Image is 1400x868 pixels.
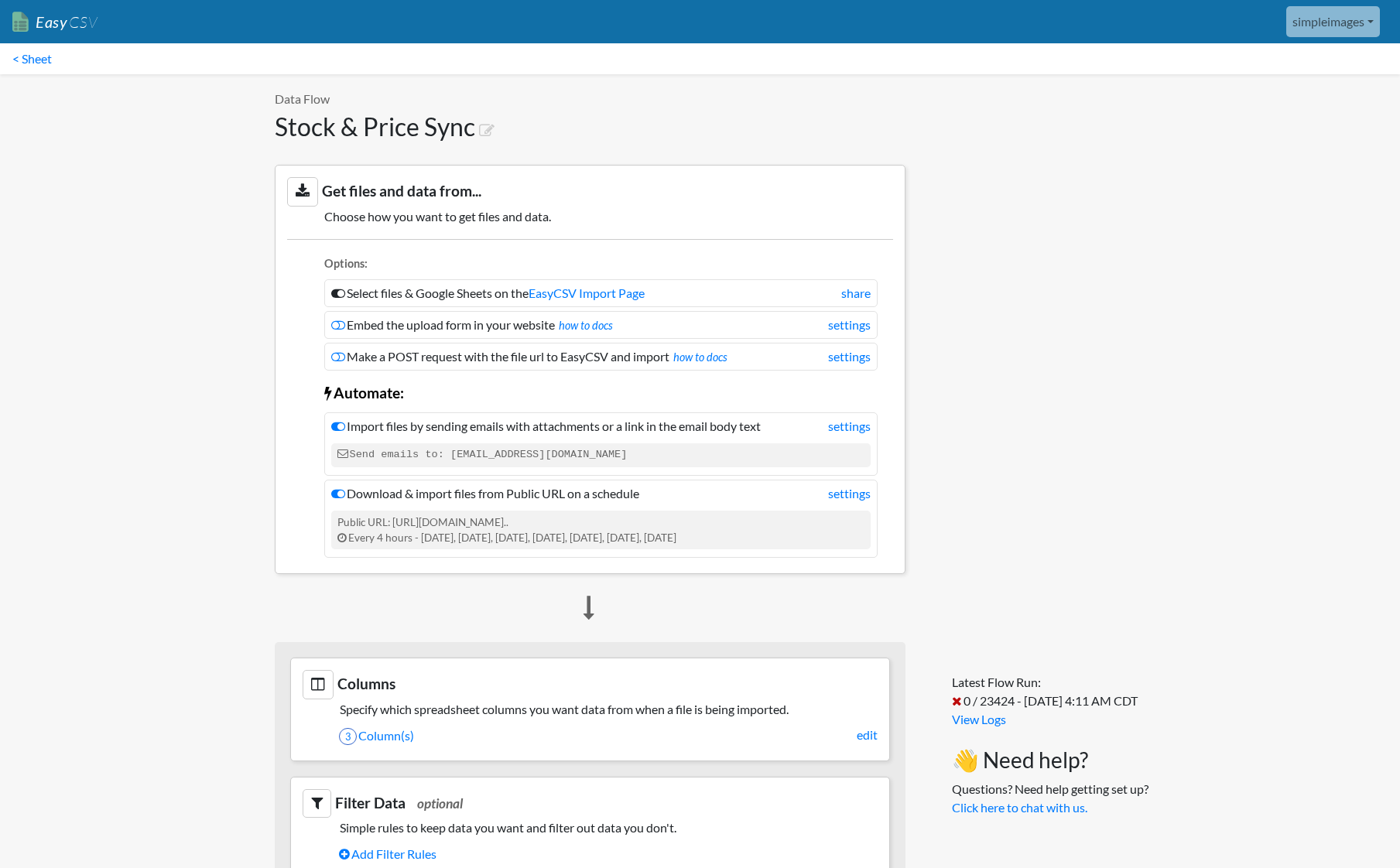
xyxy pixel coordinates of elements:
li: Import files by sending emails with attachments or a link in the email body text [324,412,878,475]
li: Select files & Google Sheets on the [324,279,878,307]
a: settings [828,417,871,436]
a: how to docs [673,350,727,364]
li: Automate: [324,374,878,408]
a: View Logs [952,712,1006,726]
span: CSV [67,12,98,32]
p: Questions? Need help getting set up? [952,780,1148,817]
li: Options: [324,255,878,276]
h3: Get files and data from... [287,177,893,206]
a: settings [828,316,871,334]
li: Embed the upload form in your website [324,311,878,339]
a: simpleimages [1286,6,1380,37]
code: Send emails to: [EMAIL_ADDRESS][DOMAIN_NAME] [331,443,871,466]
a: share [841,284,871,302]
a: settings [828,347,871,366]
a: EasyCSV [12,6,98,38]
li: Download & import files from Public URL on a schedule [324,480,878,559]
a: EasyCSV Import Page [529,285,645,300]
h3: Filter Data [303,789,878,818]
a: edit [857,726,878,744]
a: settings [828,484,871,503]
div: Public URL: [URL][DOMAIN_NAME].. Every 4 hours - [DATE], [DATE], [DATE], [DATE], [DATE], [DATE], ... [331,511,871,550]
p: Data Flow [275,90,905,108]
li: Make a POST request with the file url to EasyCSV and import [324,343,878,371]
span: 3 [339,728,357,745]
a: Add Filter Rules [339,841,878,867]
h3: Columns [303,670,878,699]
h1: Stock & Price Sync [275,112,905,142]
h3: 👋 Need help? [952,747,1148,774]
h5: Choose how you want to get files and data. [287,209,893,224]
span: Latest Flow Run: 0 / 23424 - [DATE] 4:11 AM CDT [952,675,1138,708]
h5: Specify which spreadsheet columns you want data from when a file is being imported. [303,702,878,716]
iframe: chat widget [1106,686,1385,798]
a: 3Column(s) [339,723,878,749]
h5: Simple rules to keep data you want and filter out data you don't. [303,820,878,835]
iframe: chat widget [1335,806,1385,853]
span: optional [417,795,463,812]
a: Click here to chat with us. [952,800,1087,815]
a: how to docs [559,319,613,332]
